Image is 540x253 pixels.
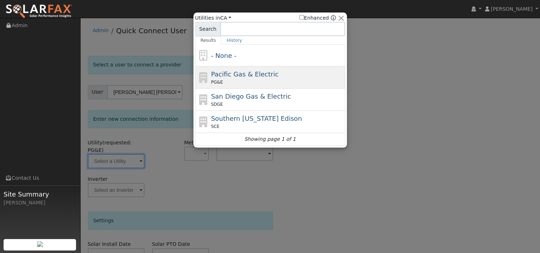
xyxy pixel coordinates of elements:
span: Southern [US_STATE] Edison [211,115,302,122]
span: - None - [211,52,236,59]
span: [PERSON_NAME] [491,6,533,12]
span: Site Summary [4,189,76,199]
input: Enhanced [299,15,304,20]
a: CA [220,15,231,21]
a: Results [195,36,222,45]
span: SDGE [211,101,223,108]
div: [PERSON_NAME] [4,199,76,207]
span: Search [195,22,221,36]
span: Utilities in [195,14,231,22]
span: SCE [211,123,219,130]
label: Enhanced [299,14,329,22]
img: retrieve [37,241,43,247]
span: San Diego Gas & Electric [211,93,291,100]
i: Showing page 1 of 1 [244,135,296,143]
a: History [221,36,247,45]
span: Show enhanced providers [299,14,336,22]
span: Pacific Gas & Electric [211,70,278,78]
span: PG&E [211,79,223,85]
a: Enhanced Providers [330,15,335,21]
img: SolarFax [5,4,72,19]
